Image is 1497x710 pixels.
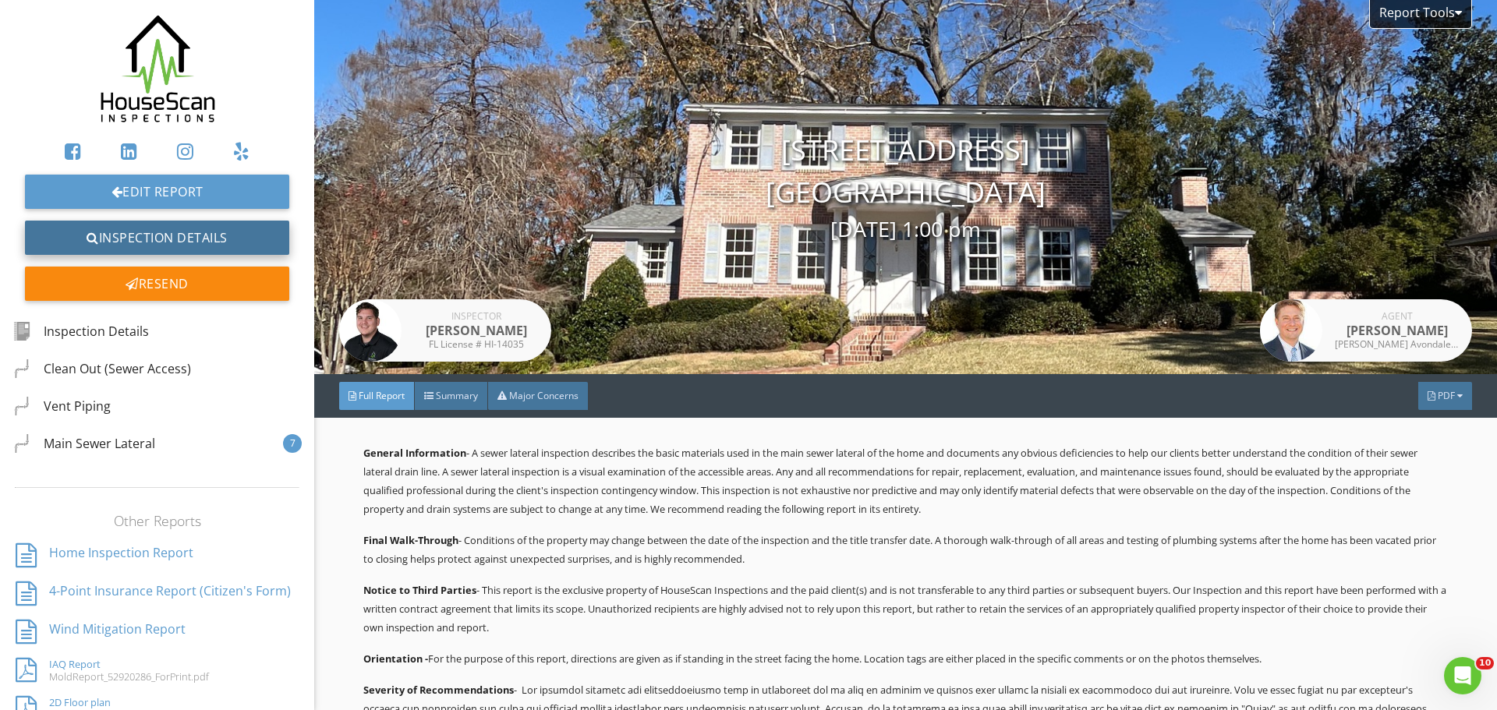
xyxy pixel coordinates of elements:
[1260,299,1322,362] img: jpeg
[16,575,299,613] a: 4-Point Insurance Report (Citizen's Form)
[363,652,428,666] strong: Orientation -
[49,620,186,645] div: Wind Mitigation Report
[339,299,402,362] img: dom_headshot.jpg
[1438,389,1455,402] span: PDF
[414,321,539,340] div: [PERSON_NAME]
[12,359,191,378] div: Clean Out (Sewer Access)
[414,340,539,349] div: FL License # HI-14035
[363,583,1446,634] span: - This report is the exclusive property of HouseScan Inspections and the paid client(s) and is no...
[83,12,232,128] img: housescan-01.jpg
[363,652,1262,666] span: For the purpose of this report, directions are given as if standing in the street facing the home...
[509,389,579,402] span: Major Concerns
[1476,657,1494,669] span: 10
[1444,657,1481,694] iframe: Intercom live chat
[49,581,291,607] div: 4-Point Insurance Report (Citizen's Form)
[1335,321,1460,340] div: [PERSON_NAME]
[1335,312,1460,321] div: Agent
[49,670,209,683] div: MoldReport_52920286_ForPrint.pdf
[363,683,514,697] strong: Severity of Recommendations
[1335,340,1460,349] div: [PERSON_NAME] Avondale [PERSON_NAME]
[16,537,299,575] a: Home Inspection Report
[314,214,1497,245] div: [DATE] 1:00 pm
[25,175,289,209] a: Edit Report
[49,696,338,708] div: 2D Floor plan
[283,434,302,453] div: 7
[25,267,289,301] div: Resend
[314,129,1497,245] div: [STREET_ADDRESS] [GEOGRAPHIC_DATA]
[16,613,299,652] a: Wind Mitigation Report
[363,446,1417,516] span: - A sewer lateral inspection describes the basic materials used in the main sewer lateral of the ...
[359,389,405,402] span: Full Report
[12,397,111,415] div: Vent Piping
[436,389,478,402] span: Summary
[25,221,289,255] a: Inspection Details
[12,322,149,341] div: Inspection Details
[49,658,209,670] div: IAQ Report
[16,652,299,690] a: IAQ Report MoldReport_52920286_ForPrint.pdf
[49,543,193,569] div: Home Inspection Report
[414,312,539,321] div: Inspector
[363,583,476,597] strong: Notice to Third Parties
[12,434,155,453] div: Main Sewer Lateral
[363,533,1436,566] span: - Conditions of the property may change between the date of the inspection and the title transfer...
[363,533,458,547] strong: Final Walk-Through
[339,299,551,362] a: Inspector [PERSON_NAME] FL License # HI-14035
[363,446,466,460] strong: General Information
